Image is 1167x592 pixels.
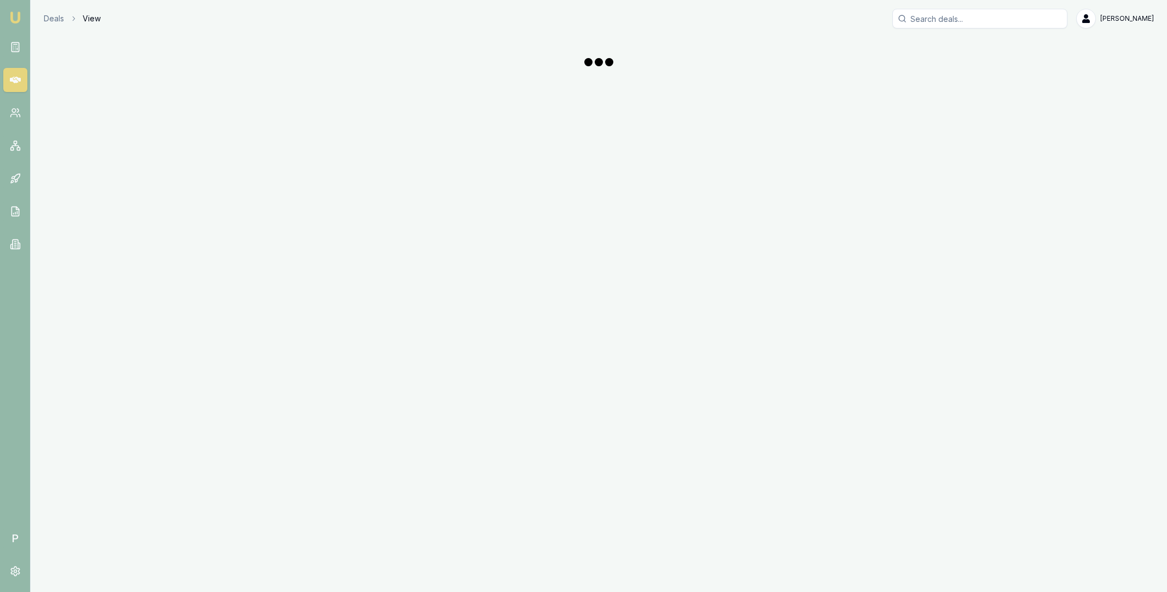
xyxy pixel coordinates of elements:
img: emu-icon-u.png [9,11,22,24]
input: Search deals [892,9,1067,28]
span: P [3,526,27,550]
nav: breadcrumb [44,13,101,24]
span: View [83,13,101,24]
a: Deals [44,13,64,24]
span: [PERSON_NAME] [1100,14,1154,23]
